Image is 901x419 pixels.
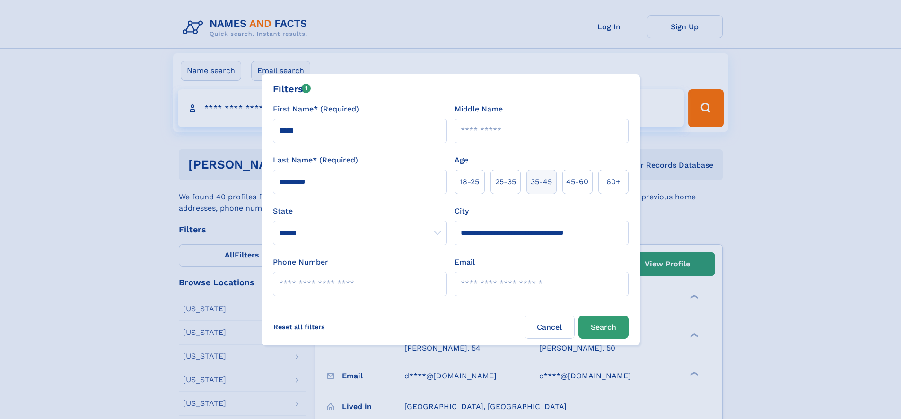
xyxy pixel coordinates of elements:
[566,176,588,188] span: 45‑60
[455,205,469,217] label: City
[273,154,358,166] label: Last Name* (Required)
[531,176,552,188] span: 35‑45
[455,103,503,115] label: Middle Name
[525,316,575,339] label: Cancel
[455,154,468,166] label: Age
[606,176,621,188] span: 60+
[455,257,475,268] label: Email
[273,103,359,115] label: First Name* (Required)
[578,316,629,339] button: Search
[273,82,311,96] div: Filters
[495,176,516,188] span: 25‑35
[273,257,328,268] label: Phone Number
[273,205,447,217] label: State
[267,316,331,338] label: Reset all filters
[460,176,479,188] span: 18‑25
